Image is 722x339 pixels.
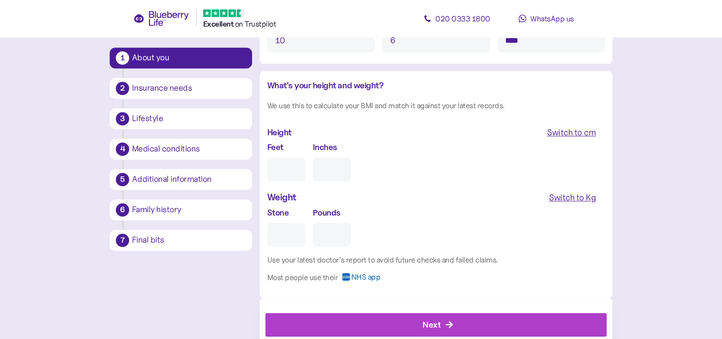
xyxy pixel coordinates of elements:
[540,189,605,206] button: Switch to Kg
[110,169,252,190] button: 5Additional information
[203,19,235,28] span: Excellent ️
[267,254,605,266] div: Use your latest doctor’s report to avoid future checks and failed claims.
[351,273,380,288] span: NHS app
[414,9,500,28] a: 020 0333 1800
[110,108,252,129] button: 3Lifestyle
[116,234,129,247] div: 7
[132,236,246,245] div: Final bits
[267,79,605,92] div: What's your height and weight?
[530,14,574,23] span: WhatsApp us
[110,47,252,68] button: 1About you
[267,141,283,153] label: Feet
[265,313,607,337] button: Next
[132,54,246,62] div: About you
[267,206,289,219] label: Stone
[547,126,596,139] div: Switch to cm
[504,9,589,28] a: WhatsApp us
[235,19,276,28] span: on Trustpilot
[267,190,296,205] div: Weight
[132,84,246,93] div: Insurance needs
[132,175,246,184] div: Additional information
[110,139,252,160] button: 4Medical conditions
[110,78,252,99] button: 2Insurance needs
[313,141,337,153] label: Inches
[267,126,291,139] div: Height
[132,206,246,214] div: Family history
[116,51,129,65] div: 1
[435,14,490,23] span: 020 0333 1800
[132,114,246,123] div: Lifestyle
[267,100,605,112] div: We use this to calculate your BMI and match it against your latest records.
[313,206,340,219] label: Pounds
[116,82,129,95] div: 2
[116,173,129,186] div: 5
[116,203,129,217] div: 6
[110,230,252,251] button: 7Final bits
[422,318,441,331] div: Next
[538,123,605,141] button: Switch to cm
[116,112,129,125] div: 3
[267,272,338,283] div: Most people use their
[110,199,252,220] button: 6Family history
[132,145,246,153] div: Medical conditions
[116,142,129,156] div: 4
[549,191,596,204] div: Switch to Kg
